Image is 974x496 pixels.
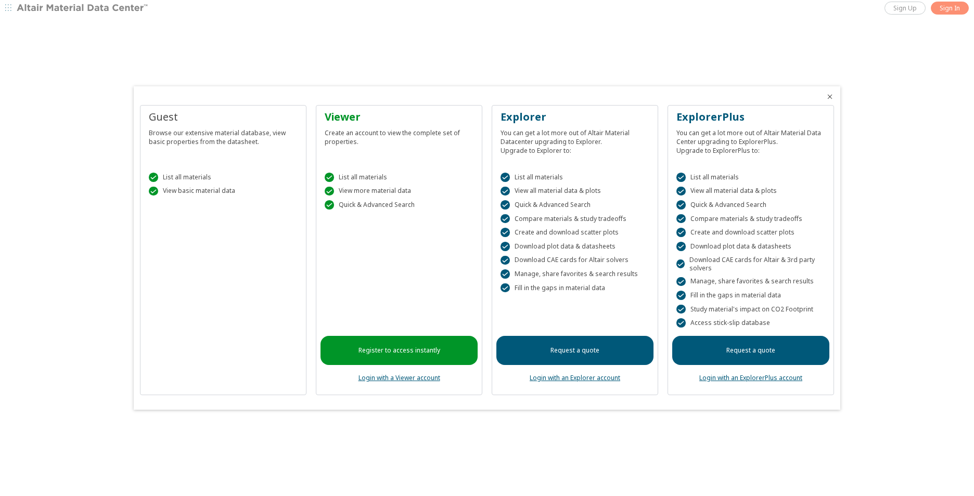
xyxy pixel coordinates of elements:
div:  [676,318,686,328]
div:  [676,200,686,210]
button: Close [826,93,834,101]
div:  [325,200,334,210]
div: List all materials [501,173,649,182]
div: Quick & Advanced Search [325,200,473,210]
div: Create an account to view the complete set of properties. [325,124,473,146]
div:  [676,242,686,251]
div: Manage, share favorites & search results [676,277,825,286]
div: Download CAE cards for Altair & 3rd party solvers [676,256,825,272]
div:  [676,214,686,224]
div: Compare materials & study tradeoffs [676,214,825,224]
div: Browse our extensive material database, view basic properties from the datasheet. [149,124,298,146]
div: Access stick-slip database [676,318,825,328]
div: View more material data [325,187,473,196]
div:  [501,283,510,293]
a: Request a quote [672,336,829,365]
div: List all materials [149,173,298,182]
div: You can get a lot more out of Altair Material Data Center upgrading to ExplorerPlus. Upgrade to E... [676,124,825,155]
div:  [676,305,686,314]
div: Create and download scatter plots [676,228,825,237]
div: Manage, share favorites & search results [501,269,649,279]
div:  [501,228,510,237]
div: ExplorerPlus [676,110,825,124]
a: Register to access instantly [321,336,478,365]
div: Download plot data & datasheets [501,242,649,251]
div:  [149,173,158,182]
div: List all materials [325,173,473,182]
div: Download plot data & datasheets [676,242,825,251]
div: Quick & Advanced Search [676,200,825,210]
div: Fill in the gaps in material data [501,283,649,293]
div:  [676,277,686,286]
div: Download CAE cards for Altair solvers [501,256,649,265]
div:  [501,269,510,279]
div:  [501,242,510,251]
div:  [501,214,510,224]
a: Login with an Explorer account [530,373,620,382]
div: Guest [149,110,298,124]
div: Fill in the gaps in material data [676,291,825,300]
a: Login with an ExplorerPlus account [699,373,802,382]
div:  [676,291,686,300]
div: View all material data & plots [501,187,649,196]
div: View all material data & plots [676,187,825,196]
a: Request a quote [496,336,653,365]
div:  [676,173,686,182]
div:  [676,259,685,269]
div: Create and download scatter plots [501,228,649,237]
div:  [501,173,510,182]
div: You can get a lot more out of Altair Material Datacenter upgrading to Explorer. Upgrade to Explor... [501,124,649,155]
div:  [325,173,334,182]
div: Quick & Advanced Search [501,200,649,210]
div:  [149,187,158,196]
div: Compare materials & study tradeoffs [501,214,649,224]
div:  [676,187,686,196]
div:  [501,256,510,265]
div: Viewer [325,110,473,124]
div:  [325,187,334,196]
div: List all materials [676,173,825,182]
div: Study material's impact on CO2 Footprint [676,305,825,314]
div:  [501,200,510,210]
div:  [676,228,686,237]
div: View basic material data [149,187,298,196]
div:  [501,187,510,196]
div: Explorer [501,110,649,124]
a: Login with a Viewer account [358,373,440,382]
